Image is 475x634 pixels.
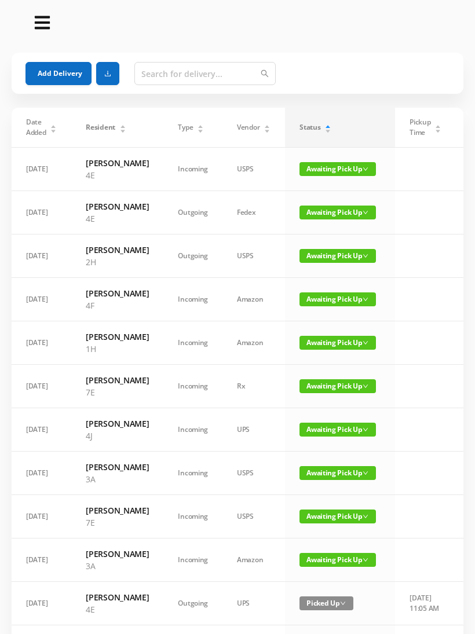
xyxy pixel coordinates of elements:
[340,600,346,606] i: icon: down
[222,234,285,278] td: USPS
[86,548,149,560] h6: [PERSON_NAME]
[264,128,271,131] i: icon: caret-down
[363,427,368,433] i: icon: down
[299,510,376,523] span: Awaiting Pick Up
[363,296,368,302] i: icon: down
[163,278,222,321] td: Incoming
[86,603,149,615] p: 4E
[163,321,222,365] td: Incoming
[86,299,149,311] p: 4F
[163,148,222,191] td: Incoming
[50,123,57,127] i: icon: caret-up
[86,591,149,603] h6: [PERSON_NAME]
[86,212,149,225] p: 4E
[299,466,376,480] span: Awaiting Pick Up
[197,123,204,130] div: Sort
[86,122,115,133] span: Resident
[12,582,71,625] td: [DATE]
[86,560,149,572] p: 3A
[299,249,376,263] span: Awaiting Pick Up
[363,166,368,172] i: icon: down
[86,343,149,355] p: 1H
[435,123,441,127] i: icon: caret-up
[299,553,376,567] span: Awaiting Pick Up
[163,495,222,538] td: Incoming
[86,244,149,256] h6: [PERSON_NAME]
[50,123,57,130] div: Sort
[324,123,331,130] div: Sort
[363,383,368,389] i: icon: down
[86,461,149,473] h6: [PERSON_NAME]
[395,582,456,625] td: [DATE] 11:05 AM
[410,117,430,138] span: Pickup Time
[299,423,376,437] span: Awaiting Pick Up
[198,128,204,131] i: icon: caret-down
[86,256,149,268] p: 2H
[86,200,149,212] h6: [PERSON_NAME]
[12,538,71,582] td: [DATE]
[363,514,368,519] i: icon: down
[264,123,271,130] div: Sort
[198,123,204,127] i: icon: caret-up
[299,122,320,133] span: Status
[86,169,149,181] p: 4E
[178,122,193,133] span: Type
[222,452,285,495] td: USPS
[363,210,368,215] i: icon: down
[261,69,269,78] i: icon: search
[299,162,376,176] span: Awaiting Pick Up
[25,62,92,85] button: Add Delivery
[163,538,222,582] td: Incoming
[86,417,149,430] h6: [PERSON_NAME]
[119,123,126,127] i: icon: caret-up
[222,495,285,538] td: USPS
[163,582,222,625] td: Outgoing
[134,62,276,85] input: Search for delivery...
[299,292,376,306] span: Awaiting Pick Up
[363,340,368,346] i: icon: down
[363,253,368,259] i: icon: down
[86,331,149,343] h6: [PERSON_NAME]
[86,516,149,529] p: 7E
[86,504,149,516] h6: [PERSON_NAME]
[325,128,331,131] i: icon: caret-down
[299,379,376,393] span: Awaiting Pick Up
[12,408,71,452] td: [DATE]
[86,430,149,442] p: 4J
[86,374,149,386] h6: [PERSON_NAME]
[434,123,441,130] div: Sort
[222,365,285,408] td: Rx
[222,148,285,191] td: USPS
[222,321,285,365] td: Amazon
[222,191,285,234] td: Fedex
[119,123,126,130] div: Sort
[163,191,222,234] td: Outgoing
[12,148,71,191] td: [DATE]
[264,123,271,127] i: icon: caret-up
[299,336,376,350] span: Awaiting Pick Up
[325,123,331,127] i: icon: caret-up
[86,473,149,485] p: 3A
[12,495,71,538] td: [DATE]
[363,557,368,563] i: icon: down
[237,122,260,133] span: Vendor
[163,234,222,278] td: Outgoing
[222,538,285,582] td: Amazon
[86,386,149,398] p: 7E
[50,128,57,131] i: icon: caret-down
[12,278,71,321] td: [DATE]
[119,128,126,131] i: icon: caret-down
[363,470,368,476] i: icon: down
[299,206,376,219] span: Awaiting Pick Up
[12,234,71,278] td: [DATE]
[12,191,71,234] td: [DATE]
[12,365,71,408] td: [DATE]
[222,582,285,625] td: UPS
[222,408,285,452] td: UPS
[299,596,353,610] span: Picked Up
[26,117,46,138] span: Date Added
[86,287,149,299] h6: [PERSON_NAME]
[435,128,441,131] i: icon: caret-down
[86,157,149,169] h6: [PERSON_NAME]
[12,321,71,365] td: [DATE]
